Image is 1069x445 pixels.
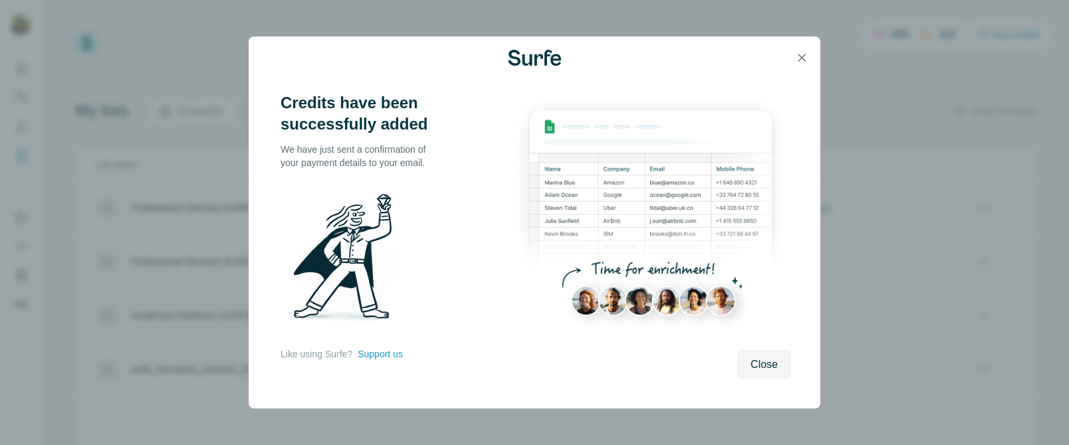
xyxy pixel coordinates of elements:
button: Close [737,350,791,379]
img: Surfe Illustration - Man holding diamond [281,185,419,334]
span: Close [751,357,778,373]
img: Surfe Logo [508,50,561,66]
button: Support us [358,347,403,361]
p: We have just sent a confirmation of your payment details to your email. [281,143,440,169]
p: Like using Surfe? [281,347,352,361]
h3: Credits have been successfully added [281,92,440,135]
img: Enrichment Hub - Sheet Preview [511,92,791,341]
